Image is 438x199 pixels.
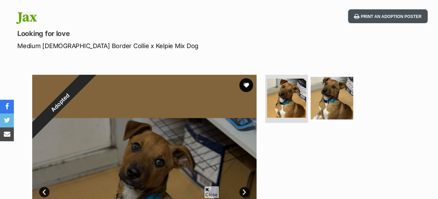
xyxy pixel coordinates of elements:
[17,9,268,25] h1: Jax
[204,186,219,198] span: Close
[16,59,104,146] div: Adopted
[239,78,253,92] button: favourite
[267,79,306,118] img: Photo of Jax
[348,9,428,24] button: Print an adoption poster
[239,187,250,197] a: Next
[39,187,50,197] a: Prev
[17,29,268,38] p: Looking for love
[17,41,268,51] p: Medium [DEMOGRAPHIC_DATA] Border Collie x Kelpie Mix Dog
[311,77,353,119] img: Photo of Jax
